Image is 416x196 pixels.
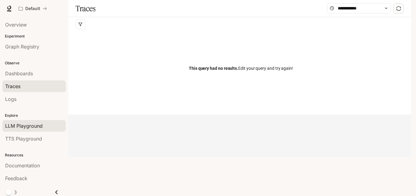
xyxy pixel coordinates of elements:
[25,6,40,11] p: Default
[396,6,401,11] span: sync
[189,66,238,71] span: This query had no results.
[189,65,293,72] span: Edit your query and try again!
[16,2,50,15] button: All workspaces
[76,2,95,15] h1: Traces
